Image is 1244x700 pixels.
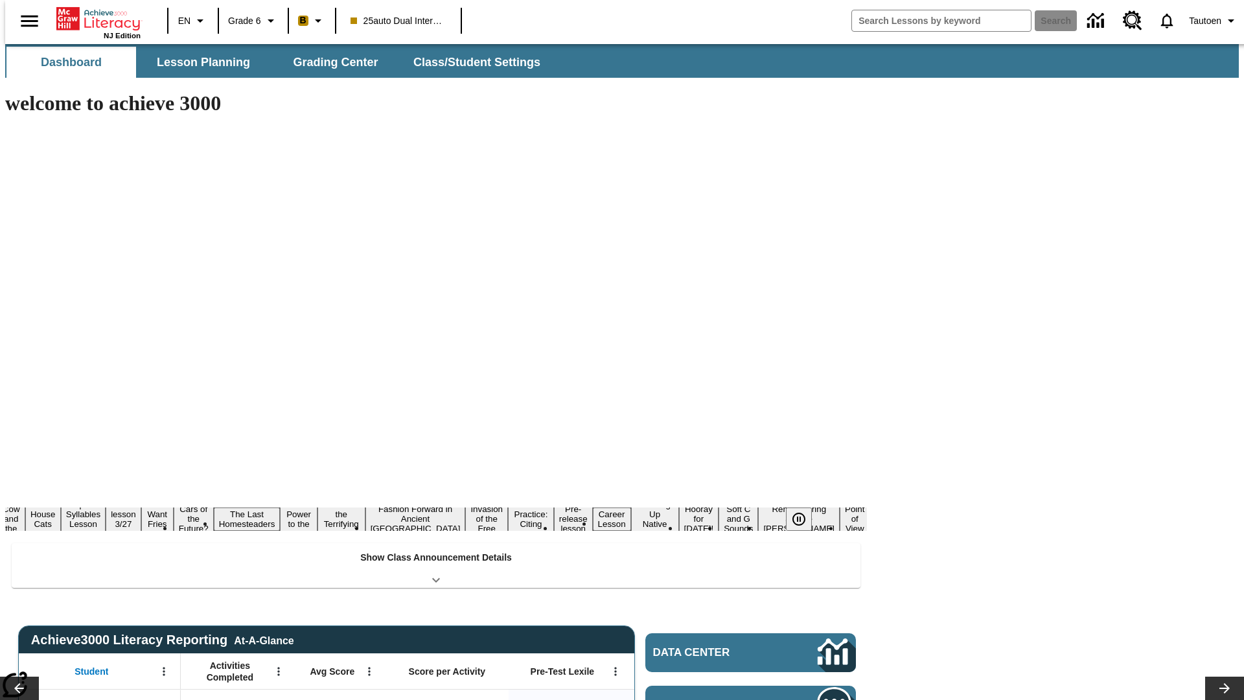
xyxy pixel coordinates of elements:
button: Slide 8 The Last Homesteaders [214,507,281,531]
span: 25auto Dual International [351,14,446,28]
span: Achieve3000 Literacy Reporting [31,633,294,647]
button: Boost Class color is peach. Change class color [293,9,331,32]
span: Activities Completed [187,660,273,683]
span: EN [178,14,190,28]
div: At-A-Glance [234,633,294,647]
a: Data Center [645,633,856,672]
button: Slide 15 Career Lesson [593,507,631,531]
button: Slide 19 Remembering Justice O'Connor [758,502,840,535]
div: SubNavbar [5,47,552,78]
button: Open Menu [269,662,288,681]
span: Tautoen [1189,14,1221,28]
div: Home [56,5,141,40]
button: Open Menu [154,662,174,681]
button: Language: EN, Select a language [172,9,214,32]
button: Slide 10 Attack of the Terrifying Tomatoes [317,498,365,541]
a: Home [56,6,141,32]
div: Pause [786,507,825,531]
button: Slide 16 Cooking Up Native Traditions [631,498,679,541]
button: Slide 3 Where Do House Cats Come From? [25,488,61,550]
button: Pause [786,507,812,531]
button: Slide 6 Do You Want Fries With That? [141,488,174,550]
span: Pre-Test Lexile [531,666,595,677]
button: Lesson carousel, Next [1205,677,1244,700]
button: Slide 17 Hooray for Constitution Day! [679,502,719,535]
button: Slide 13 Mixed Practice: Citing Evidence [508,498,554,541]
span: Score per Activity [409,666,486,677]
div: SubNavbar [5,44,1239,78]
button: Slide 12 The Invasion of the Free CD [465,493,508,545]
button: Slide 11 Fashion Forward in Ancient Rome [365,502,466,535]
button: Slide 5 Test lesson 3/27 en [106,498,141,541]
button: Profile/Settings [1184,9,1244,32]
span: Data Center [653,646,774,659]
button: Slide 14 Pre-release lesson [554,502,593,535]
button: Open Menu [360,662,379,681]
button: Slide 9 Solar Power to the People [280,498,317,541]
a: Data Center [1079,3,1115,39]
button: Dashboard [6,47,136,78]
p: Show Class Announcement Details [360,551,512,565]
h1: welcome to achieve 3000 [5,91,867,115]
div: Show Class Announcement Details [12,543,860,588]
a: Notifications [1150,4,1184,38]
button: Grade: Grade 6, Select a grade [223,9,284,32]
span: Avg Score [310,666,354,677]
span: Grade 6 [228,14,261,28]
button: Slide 20 Point of View [840,502,870,535]
button: Slide 7 Cars of the Future? [174,502,214,535]
span: Student [75,666,108,677]
input: search field [852,10,1031,31]
button: Open Menu [606,662,625,681]
button: Class/Student Settings [403,47,551,78]
a: Resource Center, Will open in new tab [1115,3,1150,38]
button: Slide 18 Soft C and G Sounds [719,502,758,535]
span: B [300,12,306,29]
button: Slide 4 Open Syllables Lesson 3 [61,498,106,541]
button: Grading Center [271,47,400,78]
span: NJ Edition [104,32,141,40]
button: Lesson Planning [139,47,268,78]
button: Open side menu [10,2,49,40]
